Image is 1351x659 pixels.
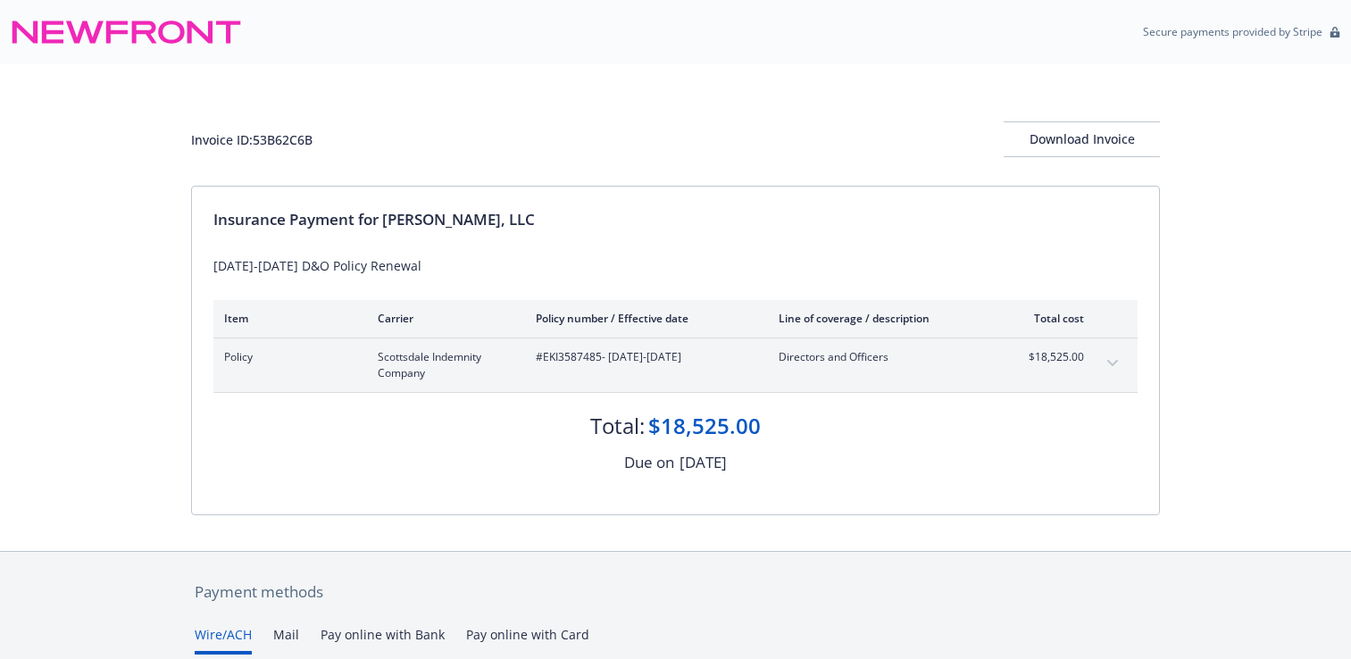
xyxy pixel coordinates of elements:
[224,349,349,365] span: Policy
[1017,311,1084,326] div: Total cost
[590,411,645,441] div: Total:
[779,349,988,365] span: Directors and Officers
[213,338,1138,392] div: PolicyScottsdale Indemnity Company#EKI3587485- [DATE]-[DATE]Directors and Officers$18,525.00expan...
[191,130,313,149] div: Invoice ID: 53B62C6B
[536,311,750,326] div: Policy number / Effective date
[536,349,750,365] span: #EKI3587485 - [DATE]-[DATE]
[213,256,1138,275] div: [DATE]-[DATE] D&O Policy Renewal
[378,349,507,381] span: Scottsdale Indemnity Company
[624,451,674,474] div: Due on
[1004,121,1160,157] button: Download Invoice
[1017,349,1084,365] span: $18,525.00
[378,311,507,326] div: Carrier
[224,311,349,326] div: Item
[779,311,988,326] div: Line of coverage / description
[195,580,1156,604] div: Payment methods
[213,208,1138,231] div: Insurance Payment for [PERSON_NAME], LLC
[1004,122,1160,156] div: Download Invoice
[273,625,299,655] button: Mail
[195,625,252,655] button: Wire/ACH
[1098,349,1127,378] button: expand content
[466,625,589,655] button: Pay online with Card
[680,451,727,474] div: [DATE]
[1143,24,1322,39] p: Secure payments provided by Stripe
[321,625,445,655] button: Pay online with Bank
[648,411,761,441] div: $18,525.00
